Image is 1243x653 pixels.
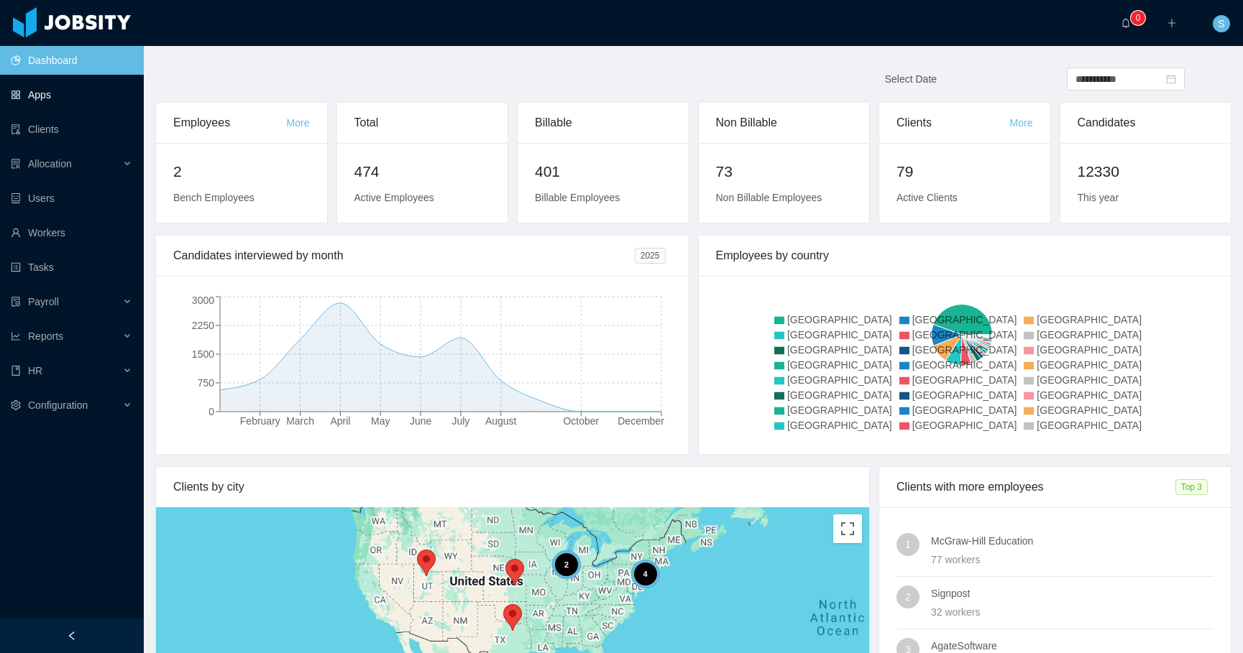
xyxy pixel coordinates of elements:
[11,159,21,169] i: icon: solution
[451,415,469,427] tspan: July
[11,297,21,307] i: icon: file-protect
[896,103,1010,143] div: Clients
[787,420,892,431] span: [GEOGRAPHIC_DATA]
[173,103,287,143] div: Employees
[371,415,390,427] tspan: May
[787,329,892,341] span: [GEOGRAPHIC_DATA]
[354,103,491,143] div: Total
[931,604,1214,620] div: 32 workers
[618,415,664,427] tspan: December
[192,320,214,331] tspan: 2250
[11,400,21,410] i: icon: setting
[1078,103,1214,143] div: Candidates
[1131,11,1145,25] sup: 0
[896,192,958,203] span: Active Clients
[535,192,620,203] span: Billable Employees
[635,248,666,264] span: 2025
[912,359,1017,371] span: [GEOGRAPHIC_DATA]
[28,330,63,342] span: Reports
[535,103,671,143] div: Billable
[1078,160,1214,183] h2: 12330
[787,374,892,386] span: [GEOGRAPHIC_DATA]
[485,415,517,427] tspan: August
[11,218,132,247] a: icon: userWorkers
[192,348,214,360] tspan: 1500
[354,160,491,183] h2: 474
[11,115,132,144] a: icon: auditClients
[28,399,88,411] span: Configuration
[931,552,1214,568] div: 77 workers
[11,366,21,376] i: icon: book
[716,160,853,183] h2: 73
[240,415,280,427] tspan: February
[912,374,1017,386] span: [GEOGRAPHIC_DATA]
[896,467,1175,507] div: Clients with more employees
[1167,18,1177,28] i: icon: plus
[410,415,432,427] tspan: June
[885,73,937,85] span: Select Date
[905,533,911,556] span: 1
[330,415,350,427] tspan: April
[716,103,853,143] div: Non Billable
[1037,420,1142,431] span: [GEOGRAPHIC_DATA]
[1166,74,1176,84] i: icon: calendar
[787,359,892,371] span: [GEOGRAPHIC_DATA]
[1010,117,1033,129] a: More
[1037,359,1142,371] span: [GEOGRAPHIC_DATA]
[1218,15,1224,32] span: S
[535,160,671,183] h2: 401
[896,160,1033,183] h2: 79
[1037,374,1142,386] span: [GEOGRAPHIC_DATA]
[716,236,1214,276] div: Employees by country
[1037,314,1142,325] span: [GEOGRAPHIC_DATA]
[931,585,1214,601] h4: Signpost
[1037,404,1142,416] span: [GEOGRAPHIC_DATA]
[1037,389,1142,401] span: [GEOGRAPHIC_DATA]
[563,415,599,427] tspan: October
[354,192,434,203] span: Active Employees
[173,192,254,203] span: Bench Employees
[1037,329,1142,341] span: [GEOGRAPHIC_DATA]
[912,420,1017,431] span: [GEOGRAPHIC_DATA]
[912,344,1017,356] span: [GEOGRAPHIC_DATA]
[787,389,892,401] span: [GEOGRAPHIC_DATA]
[198,377,215,389] tspan: 750
[287,117,310,129] a: More
[1037,344,1142,356] span: [GEOGRAPHIC_DATA]
[912,404,1017,416] span: [GEOGRAPHIC_DATA]
[11,80,132,109] a: icon: appstoreApps
[11,184,132,213] a: icon: robotUsers
[11,253,132,282] a: icon: profileTasks
[1121,18,1131,28] i: icon: bell
[173,160,310,183] h2: 2
[833,514,862,543] button: Toggle fullscreen view
[11,331,21,341] i: icon: line-chart
[552,550,581,579] div: 2
[173,467,852,507] div: Clients by city
[28,365,42,376] span: HR
[631,560,660,588] div: 4
[192,295,214,306] tspan: 3000
[208,406,214,417] tspan: 0
[716,192,822,203] span: Non Billable Employees
[28,296,59,307] span: Payroll
[1078,192,1119,203] span: This year
[286,415,314,427] tspan: March
[787,404,892,416] span: [GEOGRAPHIC_DATA]
[173,236,635,276] div: Candidates interviewed by month
[912,329,1017,341] span: [GEOGRAPHIC_DATA]
[912,314,1017,325] span: [GEOGRAPHIC_DATA]
[787,344,892,356] span: [GEOGRAPHIC_DATA]
[11,46,132,75] a: icon: pie-chartDashboard
[28,158,72,170] span: Allocation
[912,389,1017,401] span: [GEOGRAPHIC_DATA]
[1175,479,1208,495] span: Top 3
[905,585,911,608] span: 2
[931,533,1214,549] h4: McGraw-Hill Education
[787,314,892,325] span: [GEOGRAPHIC_DATA]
